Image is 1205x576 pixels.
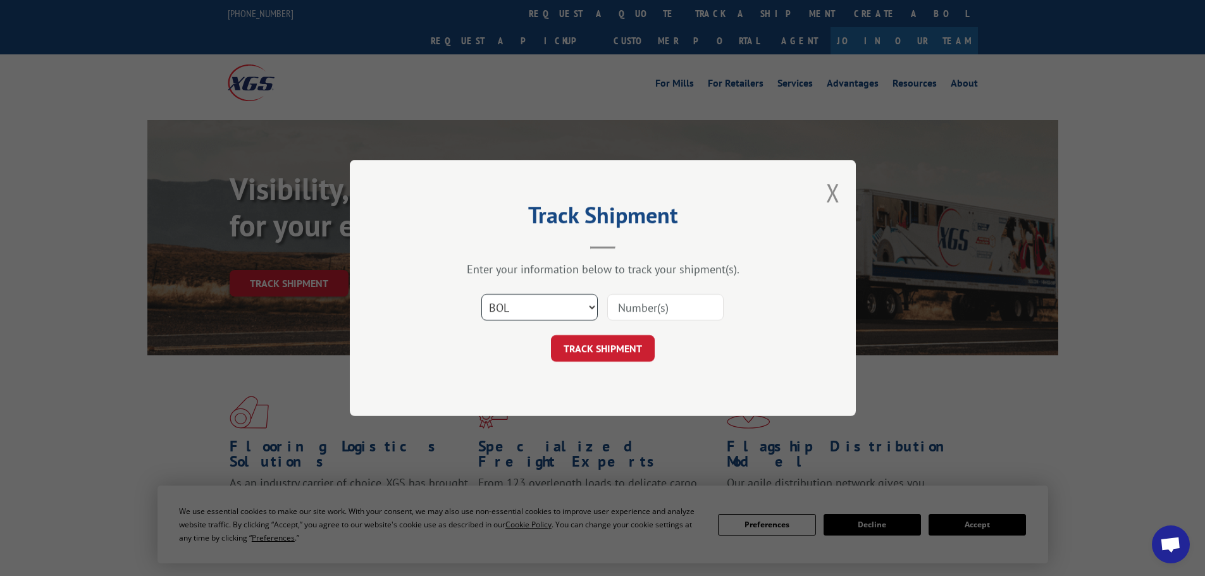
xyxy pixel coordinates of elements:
button: TRACK SHIPMENT [551,335,655,362]
button: Close modal [826,176,840,209]
div: Enter your information below to track your shipment(s). [413,262,793,276]
h2: Track Shipment [413,206,793,230]
a: Open chat [1152,525,1190,563]
input: Number(s) [607,294,724,321]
